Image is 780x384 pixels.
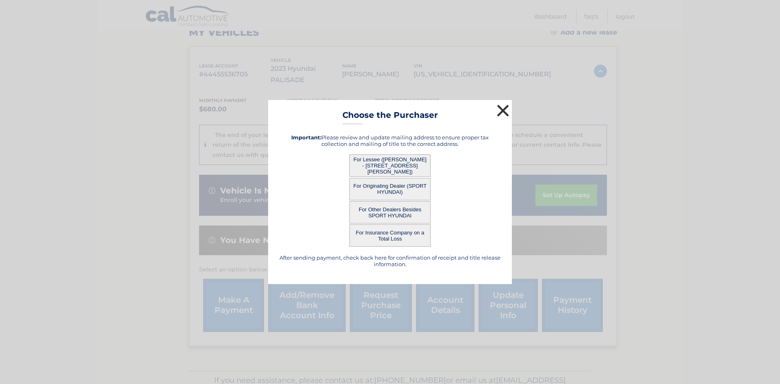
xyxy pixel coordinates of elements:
h5: After sending payment, check back here for confirmation of receipt and title release information. [278,254,502,267]
button: × [495,102,511,119]
button: For Originating Dealer (SPORT HYUNDAI) [349,178,431,200]
strong: Important: [291,134,321,141]
h3: Choose the Purchaser [342,110,438,124]
button: For Lessee ([PERSON_NAME] - [STREET_ADDRESS][PERSON_NAME]) [349,154,431,177]
button: For Insurance Company on a Total Loss [349,224,431,247]
button: For Other Dealers Besides SPORT HYUNDAI [349,201,431,223]
h5: Please review and update mailing address to ensure proper tax collection and mailing of title to ... [278,134,502,147]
